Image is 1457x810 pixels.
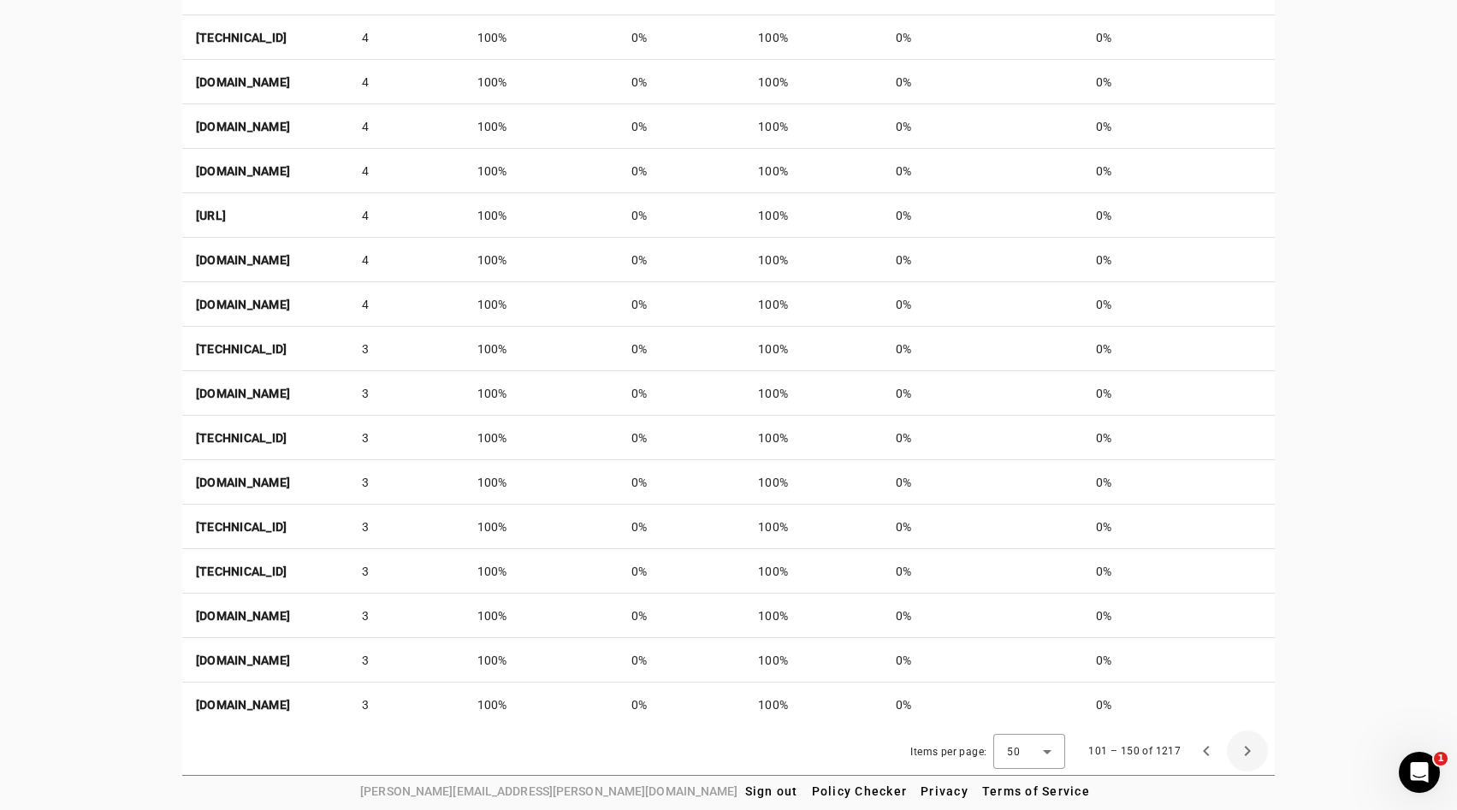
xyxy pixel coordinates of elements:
td: 4 [348,60,464,104]
td: 0% [1082,327,1275,371]
td: 0% [1082,371,1275,416]
td: 0% [882,193,1082,238]
td: 100% [464,505,618,549]
td: 0% [1082,15,1275,60]
td: 3 [348,371,464,416]
strong: [DOMAIN_NAME] [196,75,290,89]
td: 100% [464,282,618,327]
td: 0% [882,15,1082,60]
div: Items per page: [910,743,986,760]
td: 100% [744,460,882,505]
td: 100% [744,15,882,60]
td: 0% [882,238,1082,282]
td: 3 [348,416,464,460]
td: 100% [744,104,882,149]
td: 100% [744,638,882,683]
td: 0% [1082,460,1275,505]
td: 3 [348,594,464,638]
td: 0% [618,238,745,282]
strong: [DOMAIN_NAME] [196,653,290,667]
td: 0% [882,60,1082,104]
td: 0% [1082,638,1275,683]
td: 0% [882,371,1082,416]
td: 100% [464,327,618,371]
td: 100% [464,549,618,594]
td: 100% [744,149,882,193]
td: 0% [882,638,1082,683]
td: 4 [348,238,464,282]
span: [PERSON_NAME][EMAIL_ADDRESS][PERSON_NAME][DOMAIN_NAME] [360,782,737,801]
td: 0% [1082,104,1275,149]
td: 100% [464,238,618,282]
td: 0% [882,460,1082,505]
td: 4 [348,193,464,238]
td: 0% [618,683,745,727]
td: 3 [348,460,464,505]
td: 100% [464,460,618,505]
td: 100% [464,104,618,149]
td: 0% [618,549,745,594]
span: 1 [1434,752,1448,766]
td: 0% [882,594,1082,638]
td: 0% [618,149,745,193]
td: 100% [464,149,618,193]
strong: [DOMAIN_NAME] [196,609,290,623]
td: 0% [1082,594,1275,638]
td: 0% [882,505,1082,549]
td: 3 [348,683,464,727]
td: 100% [744,594,882,638]
td: 0% [618,327,745,371]
button: Next page [1227,730,1268,772]
td: 0% [882,416,1082,460]
td: 0% [618,594,745,638]
td: 0% [882,104,1082,149]
td: 100% [464,683,618,727]
td: 0% [618,638,745,683]
td: 3 [348,638,464,683]
td: 4 [348,104,464,149]
td: 100% [744,549,882,594]
button: Previous page [1186,730,1227,772]
strong: [DOMAIN_NAME] [196,253,290,267]
td: 0% [1082,416,1275,460]
td: 0% [882,327,1082,371]
td: 3 [348,505,464,549]
td: 0% [1082,549,1275,594]
td: 0% [618,460,745,505]
strong: [DOMAIN_NAME] [196,120,290,133]
strong: [TECHNICAL_ID] [196,31,287,44]
td: 100% [744,371,882,416]
td: 100% [464,416,618,460]
td: 100% [744,683,882,727]
td: 100% [744,416,882,460]
span: Sign out [745,784,798,798]
div: 101 – 150 of 1217 [1088,742,1181,760]
button: Policy Checker [805,776,915,807]
td: 100% [744,193,882,238]
td: 100% [464,371,618,416]
span: 50 [1007,746,1020,758]
button: Terms of Service [975,776,1097,807]
td: 100% [464,193,618,238]
td: 0% [618,416,745,460]
td: 100% [744,238,882,282]
strong: [TECHNICAL_ID] [196,431,287,445]
td: 4 [348,149,464,193]
td: 0% [618,505,745,549]
td: 3 [348,327,464,371]
strong: [DOMAIN_NAME] [196,298,290,311]
td: 100% [744,327,882,371]
strong: [TECHNICAL_ID] [196,342,287,356]
strong: [TECHNICAL_ID] [196,565,287,578]
td: 0% [1082,149,1275,193]
iframe: Intercom live chat [1399,752,1440,793]
td: 0% [1082,282,1275,327]
strong: [URL] [196,209,226,222]
td: 0% [618,104,745,149]
button: Sign out [738,776,805,807]
td: 100% [744,60,882,104]
td: 0% [618,371,745,416]
td: 0% [882,149,1082,193]
td: 0% [882,683,1082,727]
td: 3 [348,549,464,594]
